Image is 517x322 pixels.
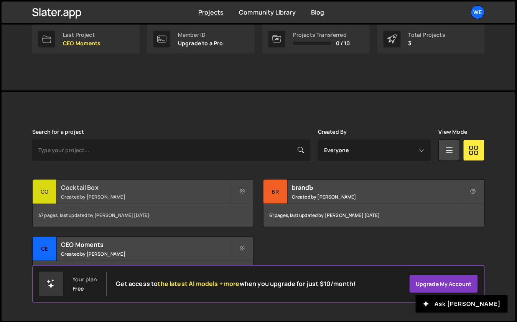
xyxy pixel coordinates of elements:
[178,40,223,46] p: Upgrade to a Pro
[311,8,324,16] a: Blog
[32,140,310,161] input: Type your project...
[32,237,254,284] a: CE CEO Moments Created by [PERSON_NAME] 13 pages, last updated by [PERSON_NAME] [DATE]
[116,280,356,287] h2: Get access to when you upgrade for just $10/month!
[239,8,296,16] a: Community Library
[263,204,484,227] div: 61 pages, last updated by [PERSON_NAME] [DATE]
[61,194,231,200] small: Created by [PERSON_NAME]
[263,180,288,204] div: br
[63,32,101,38] div: Last Project
[293,32,350,38] div: Projects Transferred
[61,240,231,249] h2: CEO Moments
[33,180,57,204] div: Co
[439,129,467,135] label: View Mode
[32,179,254,227] a: Co Cocktail Box Created by [PERSON_NAME] 47 pages, last updated by [PERSON_NAME] [DATE]
[61,251,231,257] small: Created by [PERSON_NAME]
[292,183,461,192] h2: brandЪ
[416,295,508,313] button: Ask [PERSON_NAME]
[72,286,84,292] div: Free
[33,261,254,284] div: 13 pages, last updated by [PERSON_NAME] [DATE]
[158,279,240,288] span: the latest AI models + more
[408,40,445,46] p: 3
[408,32,445,38] div: Total Projects
[263,179,485,227] a: br brandЪ Created by [PERSON_NAME] 61 pages, last updated by [PERSON_NAME] [DATE]
[33,204,254,227] div: 47 pages, last updated by [PERSON_NAME] [DATE]
[198,8,224,16] a: Projects
[63,40,101,46] p: CEO Moments
[32,129,84,135] label: Search for a project
[72,276,97,283] div: Your plan
[61,183,231,192] h2: Cocktail Box
[32,25,140,54] a: Last Project CEO Moments
[409,275,478,293] a: Upgrade my account
[292,194,461,200] small: Created by [PERSON_NAME]
[471,5,485,19] a: We
[318,129,347,135] label: Created By
[336,40,350,46] span: 0 / 10
[33,237,57,261] div: CE
[178,32,223,38] div: Member ID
